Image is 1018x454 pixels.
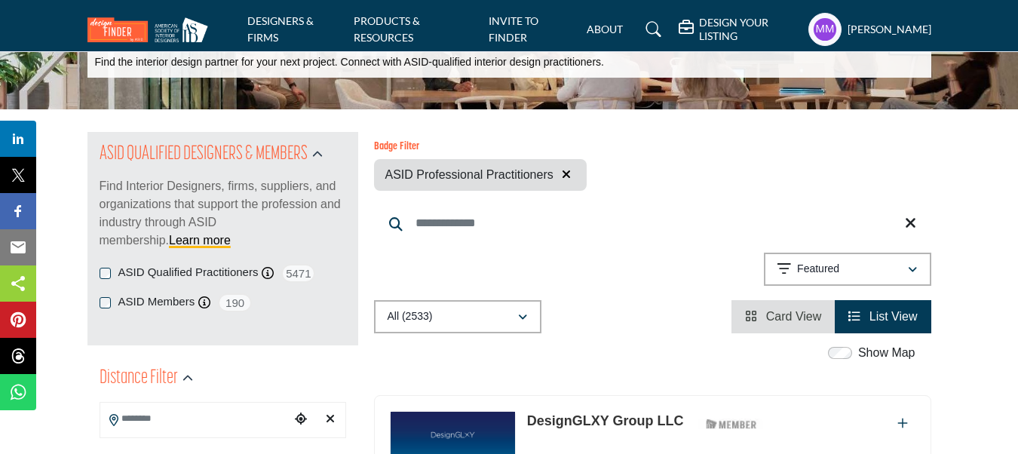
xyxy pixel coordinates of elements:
h2: Distance Filter [100,365,178,392]
p: Find the interior design partner for your next project. Connect with ASID-qualified interior desi... [95,55,604,70]
span: 190 [218,293,252,312]
a: PRODUCTS & RESOURCES [354,14,420,44]
label: Show Map [858,344,915,362]
p: All (2533) [388,309,433,324]
a: DesignGLXY Group LLC [527,413,684,428]
button: Show hide supplier dropdown [808,13,842,46]
h6: Badge Filter [374,141,587,154]
button: Featured [764,253,931,286]
input: Search Location [100,404,290,434]
span: Card View [766,310,822,323]
input: Search Keyword [374,205,931,241]
a: INVITE TO FINDER [489,14,538,44]
label: ASID Members [118,293,195,311]
label: ASID Qualified Practitioners [118,264,259,281]
a: View List [848,310,917,323]
h5: [PERSON_NAME] [848,22,931,37]
input: ASID Members checkbox [100,297,111,308]
li: Card View [731,300,835,333]
h5: DESIGN YOUR LISTING [699,16,800,43]
a: DESIGNERS & FIRMS [247,14,314,44]
p: Featured [797,262,839,277]
a: ABOUT [587,23,623,35]
span: ASID Professional Practitioners [385,166,553,184]
img: Site Logo [87,17,216,42]
input: ASID Qualified Practitioners checkbox [100,268,111,279]
a: Search [631,17,671,41]
p: Find Interior Designers, firms, suppliers, and organizations that support the profession and indu... [100,177,346,250]
p: DesignGLXY Group LLC [527,411,684,431]
img: ASID Members Badge Icon [698,415,765,434]
span: List View [869,310,918,323]
h2: ASID QUALIFIED DESIGNERS & MEMBERS [100,141,308,168]
a: Add To List [897,417,908,430]
span: 5471 [281,264,315,283]
a: View Card [745,310,821,323]
div: Choose your current location [290,403,311,436]
li: List View [835,300,931,333]
button: All (2533) [374,300,541,333]
a: Learn more [169,234,231,247]
div: DESIGN YOUR LISTING [679,16,800,43]
div: Clear search location [319,403,341,436]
